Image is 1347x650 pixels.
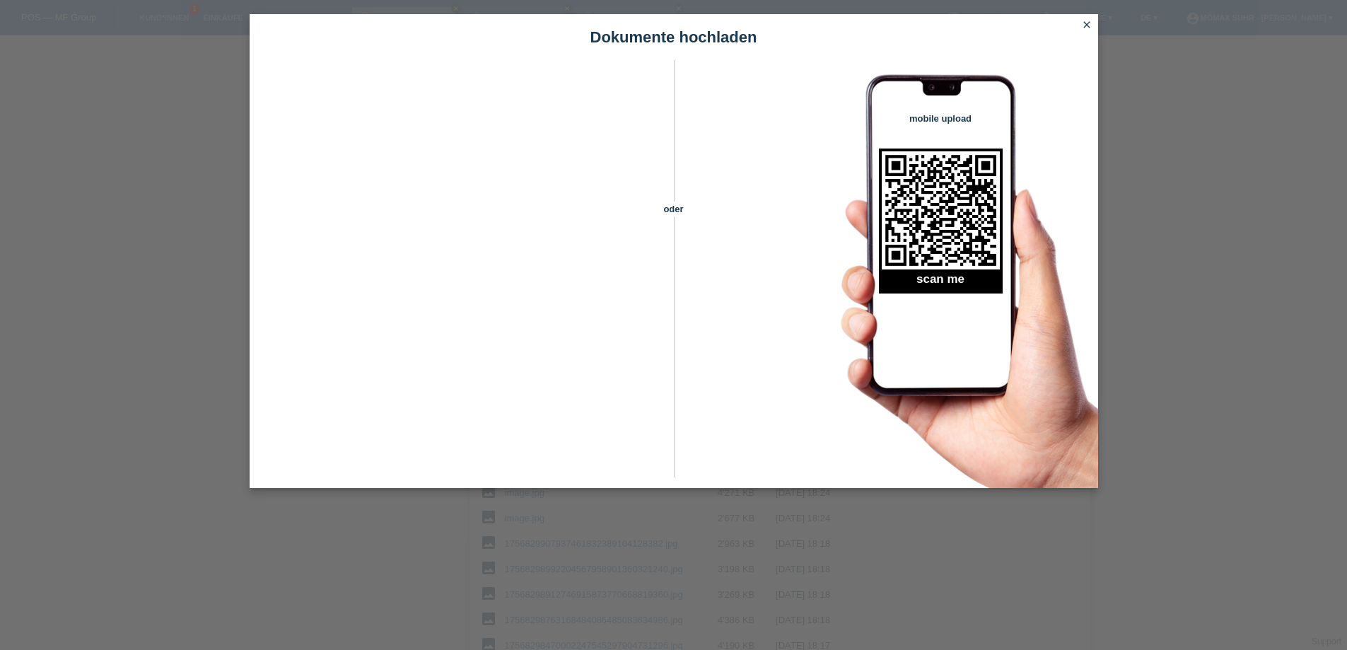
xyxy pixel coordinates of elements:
h1: Dokumente hochladen [250,28,1098,46]
span: oder [649,202,699,216]
h4: mobile upload [879,113,1003,124]
i: close [1081,19,1092,30]
iframe: Upload [271,95,649,449]
a: close [1078,18,1096,34]
h2: scan me [879,272,1003,294]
